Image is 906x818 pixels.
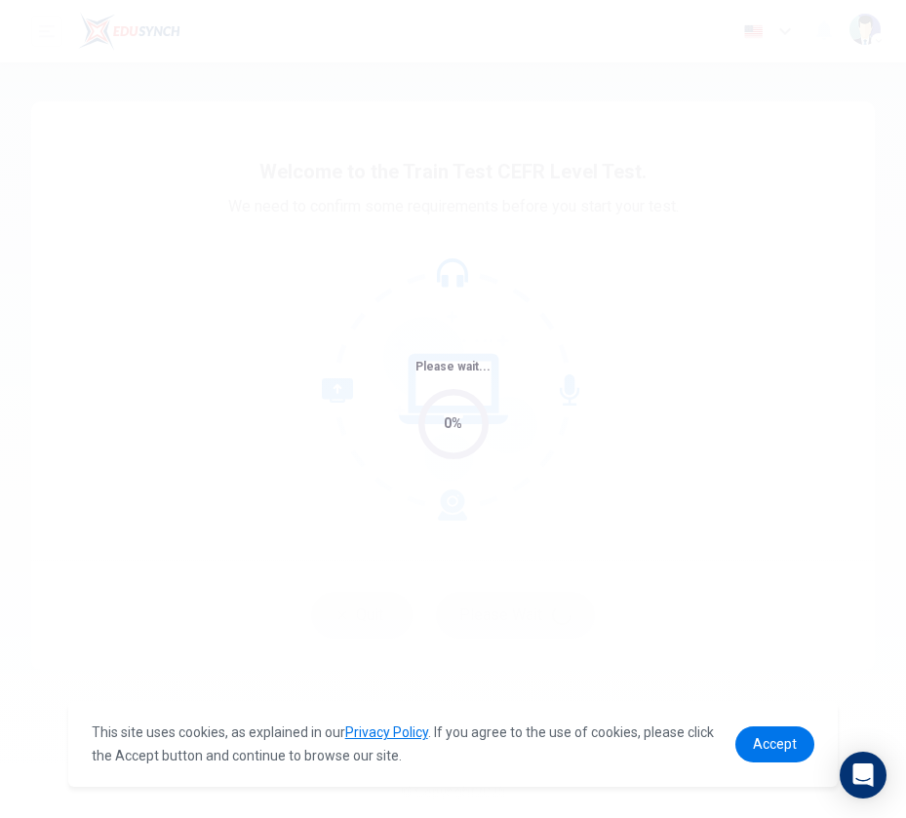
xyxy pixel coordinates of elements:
span: Please wait... [415,360,491,373]
div: cookieconsent [68,701,839,787]
div: Open Intercom Messenger [840,752,886,799]
a: Privacy Policy [345,724,428,740]
div: 0% [444,412,462,435]
a: dismiss cookie message [735,726,814,762]
span: This site uses cookies, as explained in our . If you agree to the use of cookies, please click th... [92,724,714,763]
span: Accept [753,736,797,752]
